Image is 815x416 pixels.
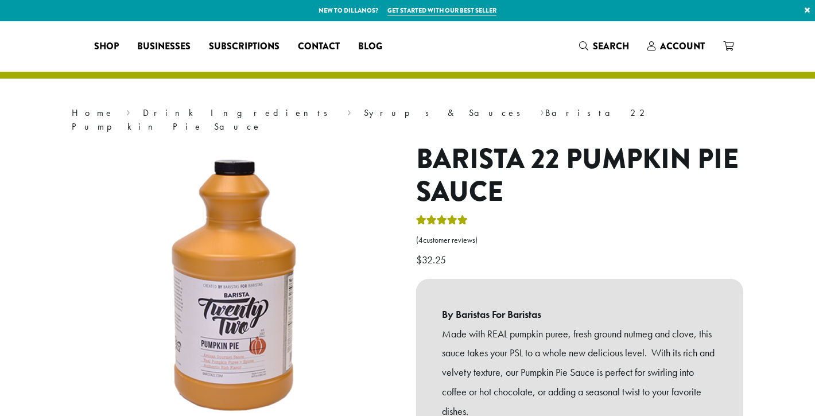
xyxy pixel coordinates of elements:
div: Rated 5.00 out of 5 [416,213,468,231]
span: 4 [418,235,423,245]
span: Shop [94,40,119,54]
b: By Baristas For Baristas [442,305,717,324]
span: Subscriptions [209,40,280,54]
a: Syrups & Sauces [364,107,528,119]
a: Drink Ingredients [143,107,335,119]
a: Get started with our best seller [387,6,496,15]
span: › [540,102,544,120]
span: Businesses [137,40,191,54]
a: Shop [85,37,128,56]
a: Search [570,37,638,56]
nav: Breadcrumb [72,106,743,134]
span: Blog [358,40,382,54]
h1: Barista 22 Pumpkin Pie Sauce [416,143,743,209]
span: › [126,102,130,120]
a: (4customer reviews) [416,235,743,246]
span: › [347,102,351,120]
span: Account [660,40,705,53]
span: Search [593,40,629,53]
a: Home [72,107,114,119]
bdi: 32.25 [416,253,449,266]
span: $ [416,253,422,266]
span: Contact [298,40,340,54]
